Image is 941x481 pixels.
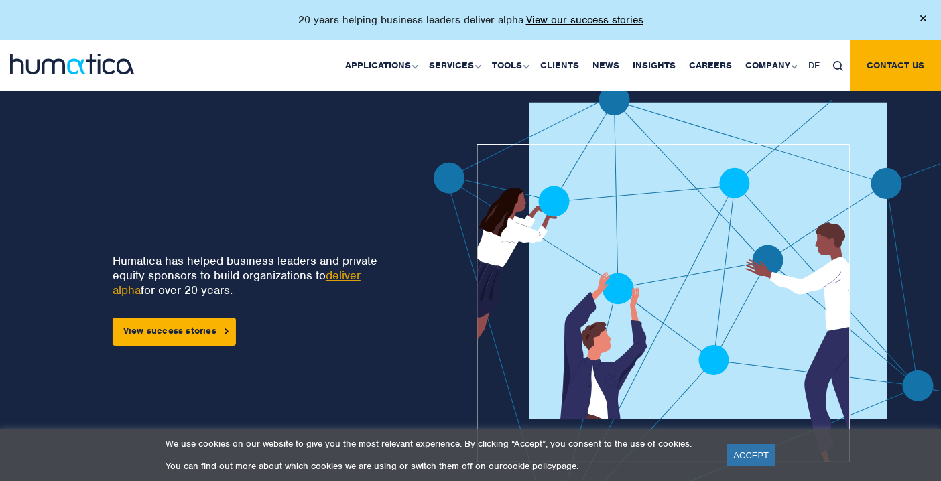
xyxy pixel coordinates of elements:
[850,40,941,91] a: Contact us
[626,40,682,91] a: Insights
[113,253,387,297] p: Humatica has helped business leaders and private equity sponsors to build organizations to for ov...
[833,61,843,71] img: search_icon
[225,328,229,334] img: arrowicon
[485,40,534,91] a: Tools
[166,438,710,450] p: We use cookies on our website to give you the most relevant experience. By clicking “Accept”, you...
[727,444,775,466] a: ACCEPT
[586,40,626,91] a: News
[113,318,236,346] a: View success stories
[739,40,802,91] a: Company
[534,40,586,91] a: Clients
[10,54,134,74] img: logo
[808,60,820,71] span: DE
[422,40,485,91] a: Services
[802,40,826,91] a: DE
[503,460,556,472] a: cookie policy
[113,268,361,297] a: deliver alpha
[166,460,710,472] p: You can find out more about which cookies we are using or switch them off on our page.
[682,40,739,91] a: Careers
[338,40,422,91] a: Applications
[526,13,643,27] a: View our success stories
[298,13,643,27] p: 20 years helping business leaders deliver alpha.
